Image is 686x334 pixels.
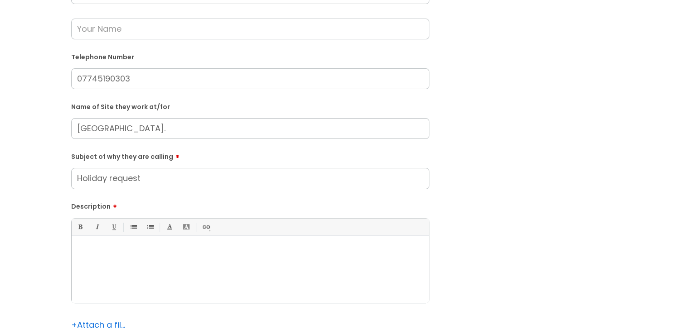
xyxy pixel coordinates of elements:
a: Italic (Ctrl-I) [91,221,102,233]
a: Bold (Ctrl-B) [74,221,86,233]
a: 1. Ordered List (Ctrl-Shift-8) [144,221,156,233]
div: Attach a file [71,318,126,332]
a: Underline(Ctrl-U) [108,221,119,233]
a: Back Color [180,221,192,233]
label: Subject of why they are calling [71,150,429,161]
a: Font Color [164,221,175,233]
label: Description [71,200,429,210]
a: • Unordered List (Ctrl-Shift-7) [127,221,139,233]
a: Link [200,221,211,233]
label: Name of Site they work at/for [71,101,429,111]
label: Telephone Number [71,52,429,61]
input: Your Name [71,19,429,39]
